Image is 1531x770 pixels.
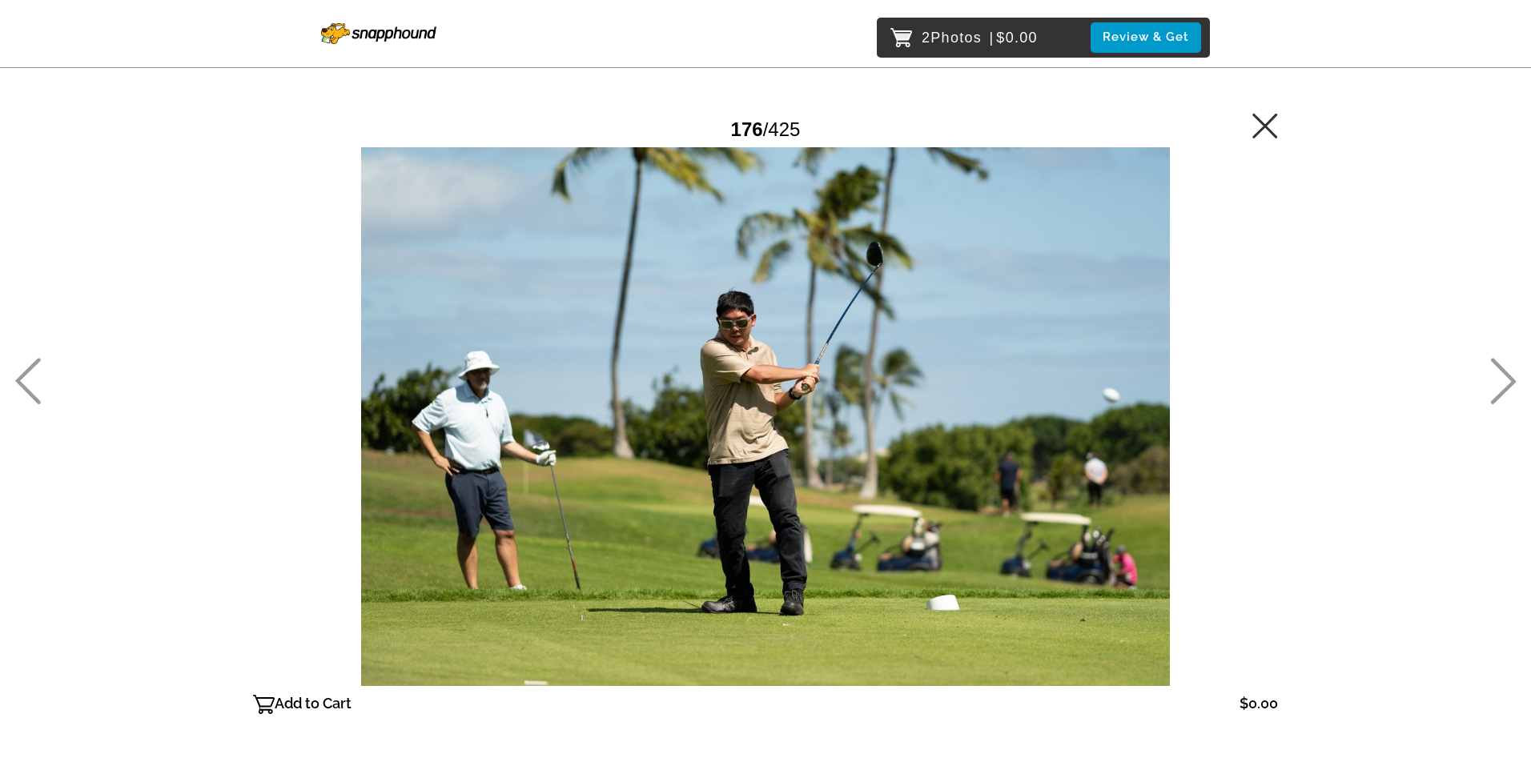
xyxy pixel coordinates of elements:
[989,30,994,46] span: |
[922,25,1038,50] p: 2 $0.00
[768,118,800,140] span: 425
[1240,691,1278,716] p: $0.00
[321,23,436,44] img: Snapphound Logo
[930,25,982,50] span: Photos
[275,691,352,716] p: Add to Cart
[1091,22,1201,52] button: Review & Get
[731,112,801,146] div: /
[1091,22,1206,52] a: Review & Get
[731,118,763,140] span: 176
